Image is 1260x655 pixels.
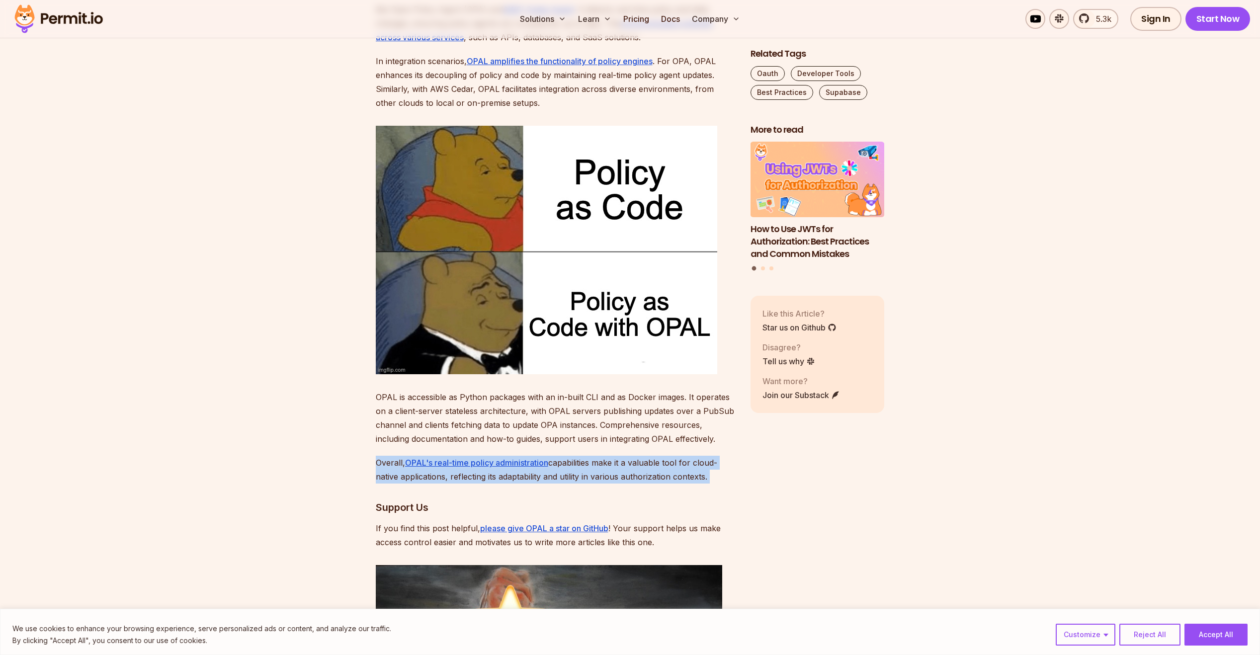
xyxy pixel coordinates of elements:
p: Like this Article? [762,308,837,320]
button: Customize [1056,624,1115,646]
img: Permit logo [10,2,107,36]
p: OPAL is accessible as Python packages with an in-built CLI and as Docker images. It operates on a... [376,390,735,446]
h2: Related Tags [751,48,885,60]
p: Disagree? [762,341,815,353]
div: Posts [751,142,885,272]
a: Best Practices [751,85,813,100]
img: How to Use JWTs for Authorization: Best Practices and Common Mistakes [751,142,885,218]
button: Learn [574,9,615,29]
a: Developer Tools [791,66,861,81]
a: Docs [657,9,684,29]
p: Overall, capabilities make it a valuable tool for cloud-native applications, reflecting its adapt... [376,456,735,484]
a: Tell us why [762,355,815,367]
a: Oauth [751,66,785,81]
p: Want more? [762,375,840,387]
a: Sign In [1130,7,1181,31]
button: Solutions [516,9,570,29]
a: please give OPAL a star on GitHub [480,523,608,533]
a: OPAL's real-time policy administration [405,458,548,468]
a: Start Now [1185,7,1251,31]
button: Go to slide 1 [752,266,756,271]
button: Go to slide 2 [761,266,765,270]
a: Pricing [619,9,653,29]
a: Star us on Github [762,322,837,333]
a: OPAL amplifies the functionality of policy engines [467,56,653,66]
button: Accept All [1184,624,1248,646]
span: 5.3k [1090,13,1111,25]
a: 5.3k [1073,9,1118,29]
p: By clicking "Accept All", you consent to our use of cookies. [12,635,391,647]
a: How to Use JWTs for Authorization: Best Practices and Common MistakesHow to Use JWTs for Authoriz... [751,142,885,260]
h2: More to read [751,124,885,136]
p: If you find this post helpful, ! Your support helps us make access control easier and motivates u... [376,521,735,549]
h3: Support Us [376,499,735,515]
button: Company [688,9,744,29]
button: Go to slide 3 [769,266,773,270]
p: In integration scenarios, . For OPA, OPAL enhances its decoupling of policy and code by maintaini... [376,54,735,110]
a: Join our Substack [762,389,840,401]
li: 1 of 3 [751,142,885,260]
img: 88f6m0.jpg [376,126,717,374]
p: We use cookies to enhance your browsing experience, serve personalized ads or content, and analyz... [12,623,391,635]
a: Supabase [819,85,867,100]
button: Reject All [1119,624,1180,646]
h3: How to Use JWTs for Authorization: Best Practices and Common Mistakes [751,223,885,260]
